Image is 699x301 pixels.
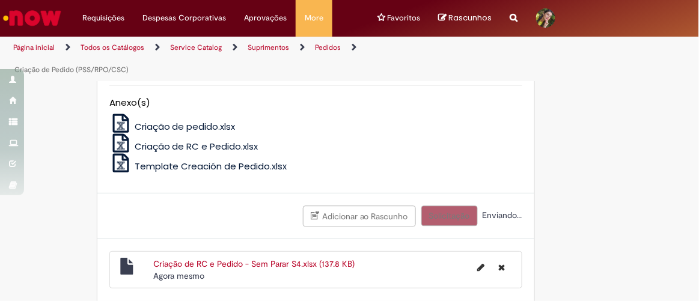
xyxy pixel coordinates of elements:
[1,6,63,30] img: ServiceNow
[153,270,204,281] span: Agora mesmo
[109,160,287,172] a: Template Creación de Pedido.xlsx
[13,43,55,52] a: Página inicial
[480,210,522,220] span: Enviando...
[153,270,204,281] time: 01/10/2025 08:59:17
[109,140,258,153] a: Criação de RC e Pedido.xlsx
[109,98,522,108] h5: Anexo(s)
[109,120,236,133] a: Criação de pedido.xlsx
[153,258,355,269] a: Criação de RC e Pedido - Sem Parar S4.xlsx (137.8 KB)
[135,120,236,133] span: Criação de pedido.xlsx
[135,160,287,172] span: Template Creación de Pedido.xlsx
[135,140,258,153] span: Criação de RC e Pedido.xlsx
[9,37,398,81] ul: Trilhas de página
[14,65,129,74] a: Criação de Pedido (PSS/RPO/CSC)
[315,43,341,52] a: Pedidos
[471,258,492,277] button: Editar nome de arquivo Criação de RC e Pedido - Sem Parar S4.xlsx
[492,258,513,277] button: Excluir Criação de RC e Pedido - Sem Parar S4.xlsx
[170,43,222,52] a: Service Catalog
[248,43,289,52] a: Suprimentos
[81,43,144,52] a: Todos os Catálogos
